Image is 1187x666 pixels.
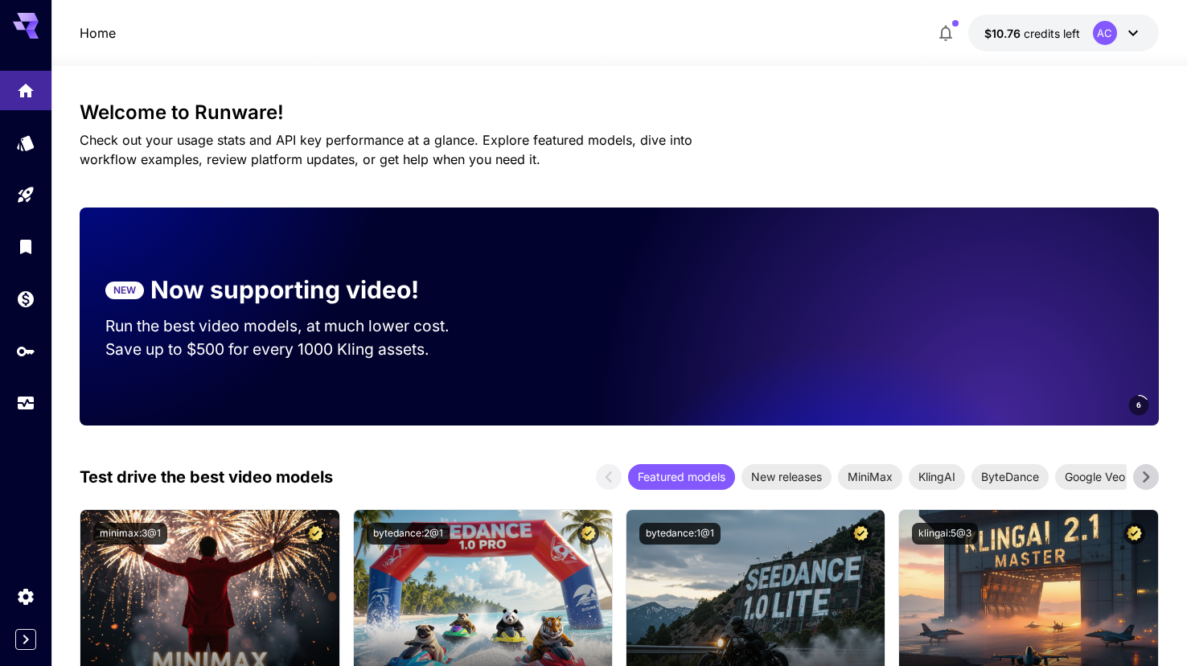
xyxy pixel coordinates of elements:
span: Google Veo [1055,468,1135,485]
div: Google Veo [1055,464,1135,490]
button: minimax:3@1 [93,523,167,545]
span: $10.76 [984,27,1024,40]
span: credits left [1024,27,1080,40]
span: ByteDance [971,468,1049,485]
div: KlingAI [909,464,965,490]
span: Featured models [628,468,735,485]
span: MiniMax [838,468,902,485]
button: klingai:5@3 [912,523,978,545]
div: Library [16,236,35,257]
p: Now supporting video! [150,272,419,308]
span: KlingAI [909,468,965,485]
div: New releases [741,464,832,490]
div: API Keys [16,336,35,356]
div: MiniMax [838,464,902,490]
div: Usage [16,393,35,413]
button: bytedance:2@1 [367,523,450,545]
span: New releases [741,468,832,485]
button: $10.7582AC [968,14,1159,51]
nav: breadcrumb [80,23,116,43]
button: Certified Model – Vetted for best performance and includes a commercial license. [850,523,872,545]
span: Check out your usage stats and API key performance at a glance. Explore featured models, dive int... [80,132,692,167]
div: AC [1093,21,1117,45]
button: Certified Model – Vetted for best performance and includes a commercial license. [1123,523,1145,545]
p: Run the best video models, at much lower cost. [105,314,480,338]
div: $10.7582 [984,25,1080,42]
p: Save up to $500 for every 1000 Kling assets. [105,338,480,361]
p: NEW [113,283,136,298]
p: Test drive the best video models [80,465,333,489]
button: Certified Model – Vetted for best performance and includes a commercial license. [577,523,599,545]
button: Certified Model – Vetted for best performance and includes a commercial license. [305,523,327,545]
div: Settings [16,586,35,606]
span: 6 [1136,399,1141,411]
div: Featured models [628,464,735,490]
div: Playground [16,185,35,205]
button: Expand sidebar [15,629,36,650]
div: ByteDance [971,464,1049,490]
button: bytedance:1@1 [639,523,721,545]
div: Home [16,76,35,96]
a: Home [80,23,116,43]
div: Models [16,133,35,153]
h3: Welcome to Runware! [80,101,1158,124]
div: Wallet [16,289,35,309]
